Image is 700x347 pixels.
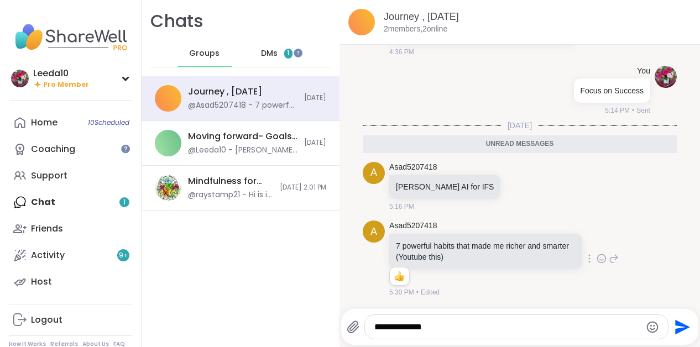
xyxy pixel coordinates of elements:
[668,314,693,339] button: Send
[501,120,539,131] span: [DATE]
[261,48,278,59] span: DMs
[636,106,650,115] span: Sent
[646,320,659,334] button: Emoji picker
[31,223,63,235] div: Friends
[31,170,67,182] div: Support
[188,175,273,187] div: Mindfulness for [MEDICAL_DATA], [DATE]
[155,130,181,156] img: Moving forward- Goals & Challenges, Sep 14
[389,202,414,212] span: 5:16 PM
[396,240,576,262] p: 7 powerful habits that made me richer and smarter (Youtube this)
[632,106,634,115] span: •
[31,276,52,288] div: Host
[363,135,677,153] div: Unread messages
[393,272,405,281] button: Reactions: like
[389,220,437,232] a: Asad5207418
[9,162,132,189] a: Support
[389,162,437,173] a: Asad5207418
[581,85,644,96] p: Focus on Success
[31,117,58,129] div: Home
[9,136,132,162] a: Coaching
[155,85,181,112] img: Journey , Sep 14
[188,86,262,98] div: Journey , [DATE]
[384,24,447,35] p: 2 members, 2 online
[150,9,203,34] h1: Chats
[119,251,128,260] span: 9 +
[188,100,297,111] div: @Asad5207418 - 7 powerful habits that made me richer and smarter (Youtube this)
[9,242,132,269] a: Activity9+
[605,106,630,115] span: 5:14 PM
[416,287,419,297] span: •
[43,80,89,90] span: Pro Member
[31,314,62,326] div: Logout
[9,215,132,242] a: Friends
[31,143,75,155] div: Coaching
[389,287,414,297] span: 5:30 PM
[88,118,129,127] span: 10 Scheduled
[287,49,289,58] span: 1
[9,109,132,136] a: Home10Scheduled
[374,322,640,333] textarea: Type your message
[304,93,326,103] span: [DATE]
[9,18,132,56] img: ShareWell Nav Logo
[389,47,414,57] span: 4:36 PM
[9,307,132,333] a: Logout
[348,9,375,35] img: Journey , Sep 14
[637,66,650,77] h4: You
[294,49,302,57] iframe: Spotlight
[396,181,494,192] p: [PERSON_NAME] AI for IFS
[188,130,297,143] div: Moving forward- Goals & Challenges, [DATE]
[655,66,677,88] img: https://sharewell-space-live.sfo3.digitaloceanspaces.com/user-generated/babe0445-ccc0-4241-9884-0...
[304,138,326,148] span: [DATE]
[33,67,89,80] div: Leeda10
[188,145,297,156] div: @Leeda10 - [PERSON_NAME] hierarchy of needs
[11,70,29,87] img: Leeda10
[390,267,409,285] div: Reaction list
[189,48,220,59] span: Groups
[31,249,65,261] div: Activity
[370,224,377,239] span: A
[421,287,440,297] span: Edited
[370,165,377,180] span: A
[121,144,130,153] iframe: Spotlight
[9,269,132,295] a: Host
[280,183,326,192] span: [DATE] 2:01 PM
[188,190,273,201] div: @raystamp21 - Hi is it too late to join this is my first time using Sharewell?
[384,11,459,22] a: Journey , [DATE]
[155,175,181,201] img: Mindfulness for ADHD, Sep 15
